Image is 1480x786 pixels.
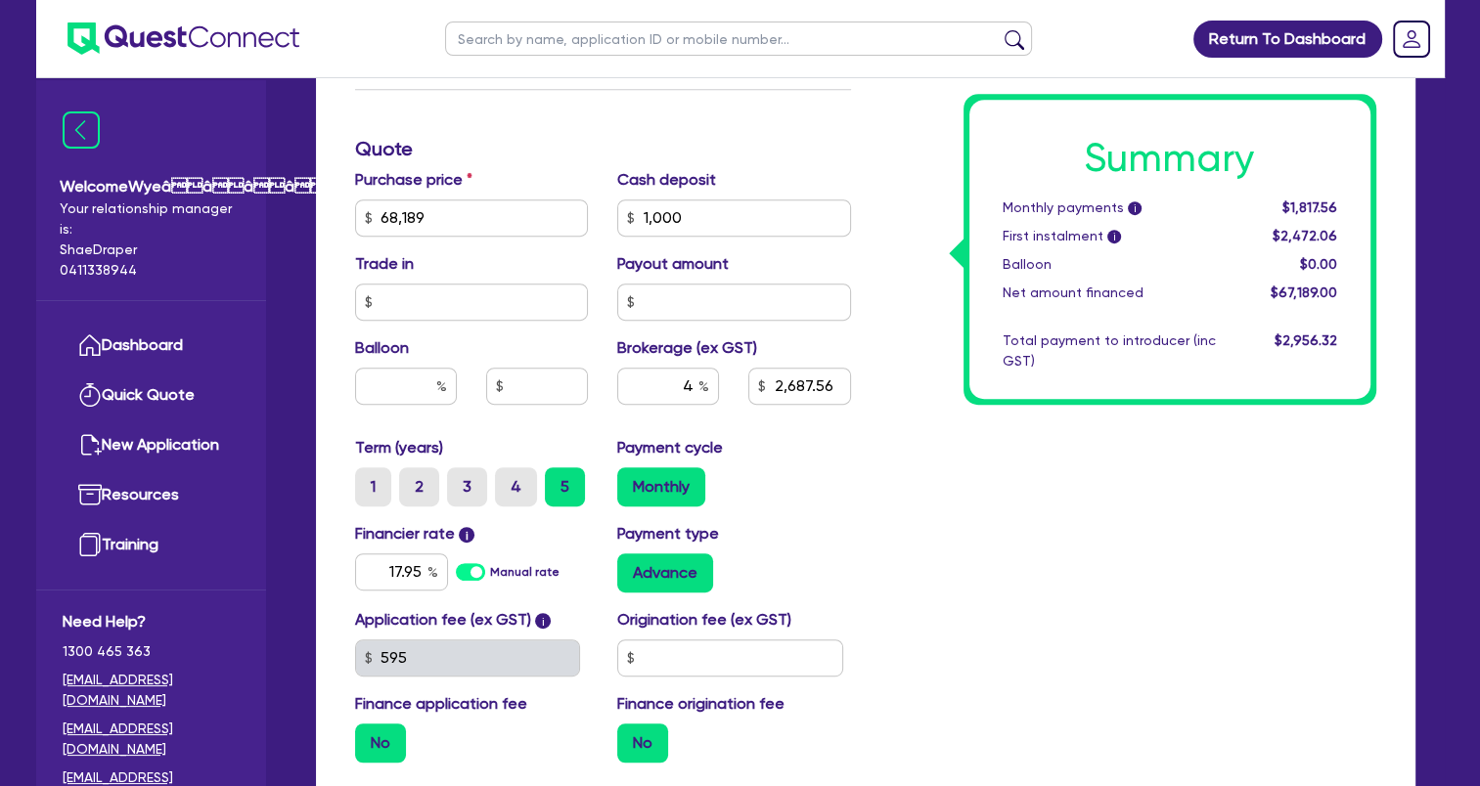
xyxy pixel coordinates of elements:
[1281,199,1336,215] span: $1,817.56
[63,371,240,420] a: Quick Quote
[988,197,1231,218] div: Monthly payments
[63,321,240,371] a: Dashboard
[355,252,414,276] label: Trade in
[490,563,560,581] label: Manual rate
[617,168,716,192] label: Cash deposit
[1272,228,1336,243] span: $2,472.06
[63,670,240,711] a: [EMAIL_ADDRESS][DOMAIN_NAME]
[63,111,100,149] img: icon-menu-close
[447,467,487,506] label: 3
[445,22,1032,56] input: Search by name, application ID or mobile number...
[988,283,1231,303] div: Net amount financed
[60,198,243,281] span: Your relationship manager is: Shae Draper 0411338944
[988,254,1231,275] div: Balloon
[63,420,240,470] a: New Application
[617,436,723,459] label: Payment cycle
[988,226,1231,246] div: First instalment
[78,483,102,506] img: resources
[1299,256,1336,272] span: $0.00
[63,719,240,760] a: [EMAIL_ADDRESS][DOMAIN_NAME]
[355,168,472,192] label: Purchase price
[535,613,551,629] span: i
[63,470,240,520] a: Resources
[1270,284,1336,300] span: $67,189.00
[617,608,791,632] label: Origination fee (ex GST)
[495,467,537,506] label: 4
[1193,21,1382,58] a: Return To Dashboard
[63,610,240,633] span: Need Help?
[617,692,785,716] label: Finance origination fee
[78,433,102,457] img: new-application
[355,467,391,506] label: 1
[617,336,757,360] label: Brokerage (ex GST)
[459,527,474,543] span: i
[617,723,668,763] label: No
[1386,14,1437,65] a: Dropdown toggle
[355,608,531,632] label: Application fee (ex GST)
[1274,332,1336,348] span: $2,956.32
[355,723,406,763] label: No
[355,692,527,716] label: Finance application fee
[988,330,1231,371] div: Total payment to introducer (inc GST)
[78,383,102,407] img: quick-quote
[355,436,443,459] label: Term (years)
[617,252,729,276] label: Payout amount
[545,467,585,506] label: 5
[617,553,713,592] label: Advance
[617,522,719,546] label: Payment type
[355,336,409,360] label: Balloon
[617,467,705,506] label: Monthly
[355,522,475,546] label: Financier rate
[1003,135,1337,182] h1: Summary
[355,137,851,160] h3: Quote
[63,520,240,570] a: Training
[399,467,439,506] label: 2
[1128,202,1142,216] span: i
[78,533,102,556] img: training
[60,175,243,198] span: Welcome Wyeââââ
[67,22,299,55] img: quest-connect-logo-blue
[1107,231,1121,244] span: i
[63,641,240,662] span: 1300 465 363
